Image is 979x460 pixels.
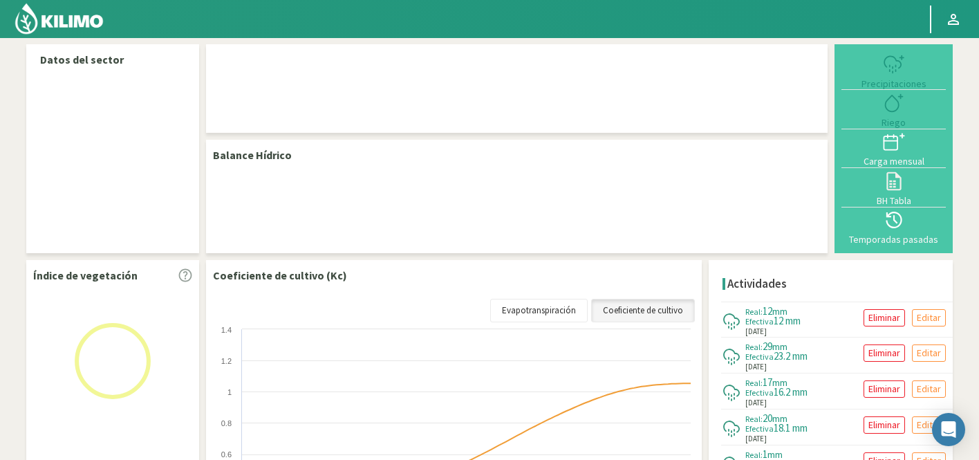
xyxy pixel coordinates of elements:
[864,309,905,326] button: Eliminar
[774,314,801,327] span: 12 mm
[868,381,900,397] p: Eliminar
[745,387,774,398] span: Efectiva
[745,326,767,338] span: [DATE]
[774,421,808,434] span: 18.1 mm
[745,351,774,362] span: Efectiva
[774,385,808,398] span: 16.2 mm
[846,118,942,127] div: Riego
[772,305,787,318] span: mm
[868,310,900,326] p: Eliminar
[221,450,232,459] text: 0.6
[227,388,232,396] text: 1
[912,309,946,326] button: Editar
[591,299,695,322] a: Coeficiente de cultivo
[917,345,941,361] p: Editar
[841,90,946,129] button: Riego
[917,381,941,397] p: Editar
[846,156,942,166] div: Carga mensual
[846,234,942,244] div: Temporadas pasadas
[221,357,232,365] text: 1.2
[221,419,232,427] text: 0.8
[745,342,763,352] span: Real:
[40,51,185,68] p: Datos del sector
[772,412,787,425] span: mm
[745,361,767,373] span: [DATE]
[917,417,941,433] p: Editar
[912,380,946,398] button: Editar
[745,423,774,434] span: Efectiva
[774,349,808,362] span: 23.2 mm
[932,413,965,446] div: Open Intercom Messenger
[490,299,588,322] a: Evapotranspiración
[772,376,787,389] span: mm
[912,344,946,362] button: Editar
[44,292,182,430] img: Loading...
[745,414,763,424] span: Real:
[846,79,942,89] div: Precipitaciones
[763,340,772,353] span: 29
[841,129,946,168] button: Carga mensual
[763,376,772,389] span: 17
[917,310,941,326] p: Editar
[772,340,787,353] span: mm
[745,306,763,317] span: Real:
[912,416,946,434] button: Editar
[864,344,905,362] button: Eliminar
[841,51,946,90] button: Precipitaciones
[745,397,767,409] span: [DATE]
[745,433,767,445] span: [DATE]
[868,417,900,433] p: Eliminar
[745,450,763,460] span: Real:
[221,326,232,334] text: 1.4
[841,168,946,207] button: BH Tabla
[846,196,942,205] div: BH Tabla
[727,277,787,291] h4: Actividades
[841,208,946,246] button: Temporadas pasadas
[763,304,772,318] span: 12
[213,147,292,163] p: Balance Hídrico
[33,267,138,284] p: Índice de vegetación
[213,267,347,284] p: Coeficiente de cultivo (Kc)
[745,316,774,326] span: Efectiva
[745,378,763,388] span: Real:
[14,2,104,35] img: Kilimo
[763,412,772,425] span: 20
[864,380,905,398] button: Eliminar
[868,345,900,361] p: Eliminar
[864,416,905,434] button: Eliminar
